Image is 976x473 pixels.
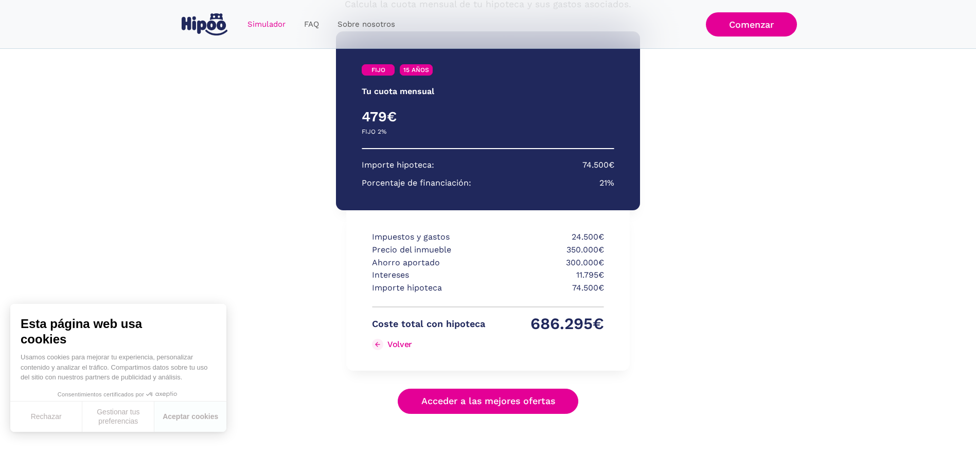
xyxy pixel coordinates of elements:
p: Impuestos y gastos [372,231,485,244]
a: Simulador [238,14,295,34]
p: Ahorro aportado [372,257,485,269]
p: 24.500€ [491,231,604,244]
p: 350.000€ [491,244,604,257]
a: Comenzar [706,12,797,37]
p: 300.000€ [491,257,604,269]
p: Coste total con hipoteca [372,318,485,331]
p: 686.295€ [491,318,604,331]
p: Tu cuota mensual [362,85,434,98]
a: home [180,9,230,40]
p: Importe hipoteca [372,282,485,295]
a: Acceder a las mejores ofertas [398,389,579,414]
a: Volver [372,336,485,353]
p: Intereses [372,269,485,282]
a: FAQ [295,14,328,34]
p: 11.795€ [491,269,604,282]
p: FIJO 2% [362,125,386,138]
div: Volver [387,339,412,349]
p: Porcentaje de financiación: [362,177,471,190]
p: 74.500€ [582,159,614,172]
p: 21% [599,177,614,190]
a: 15 AÑOS [400,64,433,76]
a: FIJO [362,64,395,76]
h4: 479€ [362,108,488,125]
p: 74.500€ [491,282,604,295]
div: Simulador Form success [257,21,720,434]
p: Importe hipoteca: [362,159,434,172]
p: Precio del inmueble [372,244,485,257]
a: Sobre nosotros [328,14,404,34]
